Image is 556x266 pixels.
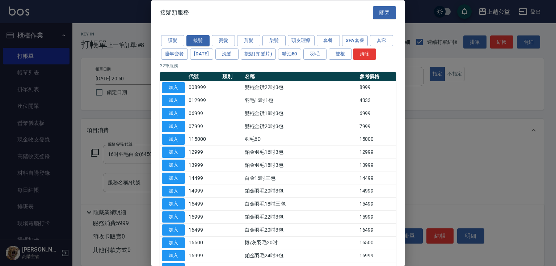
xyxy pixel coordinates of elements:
[187,185,220,198] td: 14999
[215,48,239,59] button: 洗髮
[358,159,396,172] td: 13999
[353,48,376,59] button: 清除
[262,35,286,46] button: 染髮
[187,197,220,210] td: 15499
[187,223,220,236] td: 16499
[162,224,185,235] button: 加入
[162,82,185,93] button: 加入
[370,35,393,46] button: 其它
[162,250,185,261] button: 加入
[160,62,396,69] p: 32 筆服務
[162,121,185,132] button: 加入
[243,223,358,236] td: 白金羽毛20吋3包
[187,133,220,146] td: 115000
[162,172,185,183] button: 加入
[243,120,358,133] td: 雙棍金鑽20吋3包
[243,159,358,172] td: 鉑金羽毛18吋3包
[243,94,358,107] td: 羽毛16吋1包
[317,35,340,46] button: 套餐
[187,107,220,120] td: 06999
[358,172,396,185] td: 14499
[358,120,396,133] td: 7999
[187,172,220,185] td: 14499
[187,236,220,249] td: 16500
[358,210,396,223] td: 15999
[187,145,220,159] td: 12999
[243,249,358,262] td: 鉑金羽毛24吋3包
[187,159,220,172] td: 13999
[358,223,396,236] td: 16499
[288,35,315,46] button: 頭皮理療
[162,160,185,171] button: 加入
[358,81,396,94] td: 8999
[358,249,396,262] td: 16999
[278,48,301,59] button: 精油50
[190,48,213,59] button: [DATE]
[329,48,352,59] button: 雙棍
[243,210,358,223] td: 鉑金羽毛22吋3包
[241,48,276,59] button: 接髮(扣髮片)
[162,185,185,197] button: 加入
[243,81,358,94] td: 雙棍金鑽22吋3包
[342,35,368,46] button: SPA套餐
[358,94,396,107] td: 4333
[358,107,396,120] td: 6999
[243,185,358,198] td: 鉑金羽毛20吋3包
[186,35,210,46] button: 接髮
[212,35,235,46] button: 燙髮
[187,81,220,94] td: 008999
[187,72,220,81] th: 代號
[160,9,189,16] span: 接髮類服務
[243,236,358,249] td: 捲/灰羽毛20吋
[162,95,185,106] button: 加入
[161,48,188,59] button: 過年套餐
[358,145,396,159] td: 12999
[162,108,185,119] button: 加入
[187,249,220,262] td: 16999
[161,35,184,46] button: 護髮
[162,134,185,145] button: 加入
[303,48,327,59] button: 羽毛
[187,210,220,223] td: 15999
[162,237,185,248] button: 加入
[237,35,260,46] button: 剪髮
[162,198,185,210] button: 加入
[243,172,358,185] td: 白金16吋三包
[187,120,220,133] td: 07999
[373,6,396,19] button: 關閉
[187,94,220,107] td: 012999
[358,72,396,81] th: 參考價格
[162,211,185,223] button: 加入
[162,147,185,158] button: 加入
[358,133,396,146] td: 15000
[243,197,358,210] td: 白金羽毛18吋三包
[243,72,358,81] th: 名稱
[243,133,358,146] td: 羽毛6D
[358,197,396,210] td: 15499
[243,145,358,159] td: 鉑金羽毛16吋3包
[243,107,358,120] td: 雙棍金鑽18吋3包
[358,185,396,198] td: 14999
[358,236,396,249] td: 16500
[220,72,243,81] th: 類別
